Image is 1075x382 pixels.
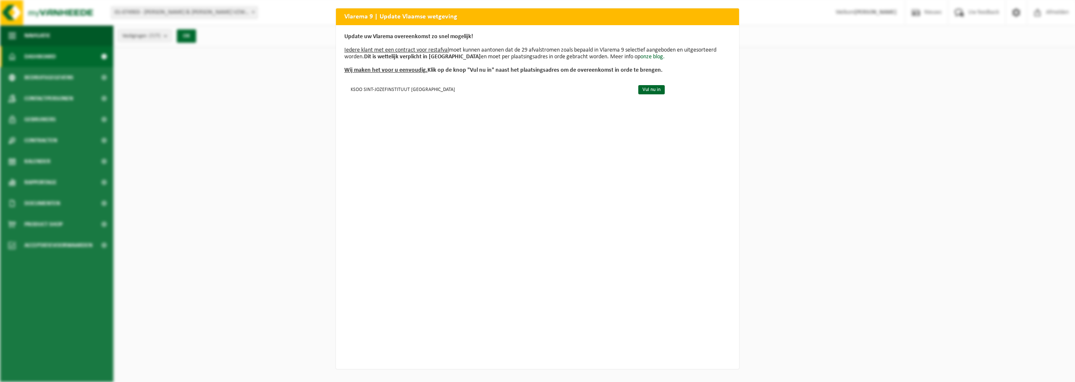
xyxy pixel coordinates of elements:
[364,54,481,60] b: Dit is wettelijk verplicht in [GEOGRAPHIC_DATA]
[344,67,427,73] u: Wij maken het voor u eenvoudig.
[344,67,663,73] b: Klik op de knop "Vul nu in" naast het plaatsingsadres om de overeenkomst in orde te brengen.
[640,54,665,60] a: onze blog.
[638,85,665,94] a: Vul nu in
[344,82,631,96] td: KSOO SINT-JOZEFINSTITUUT [GEOGRAPHIC_DATA]
[336,8,739,24] h2: Vlarema 9 | Update Vlaamse wetgeving
[344,34,473,40] b: Update uw Vlarema overeenkomst zo snel mogelijk!
[344,47,449,53] u: Iedere klant met een contract voor restafval
[344,34,731,74] p: moet kunnen aantonen dat de 29 afvalstromen zoals bepaald in Vlarema 9 selectief aangeboden en ui...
